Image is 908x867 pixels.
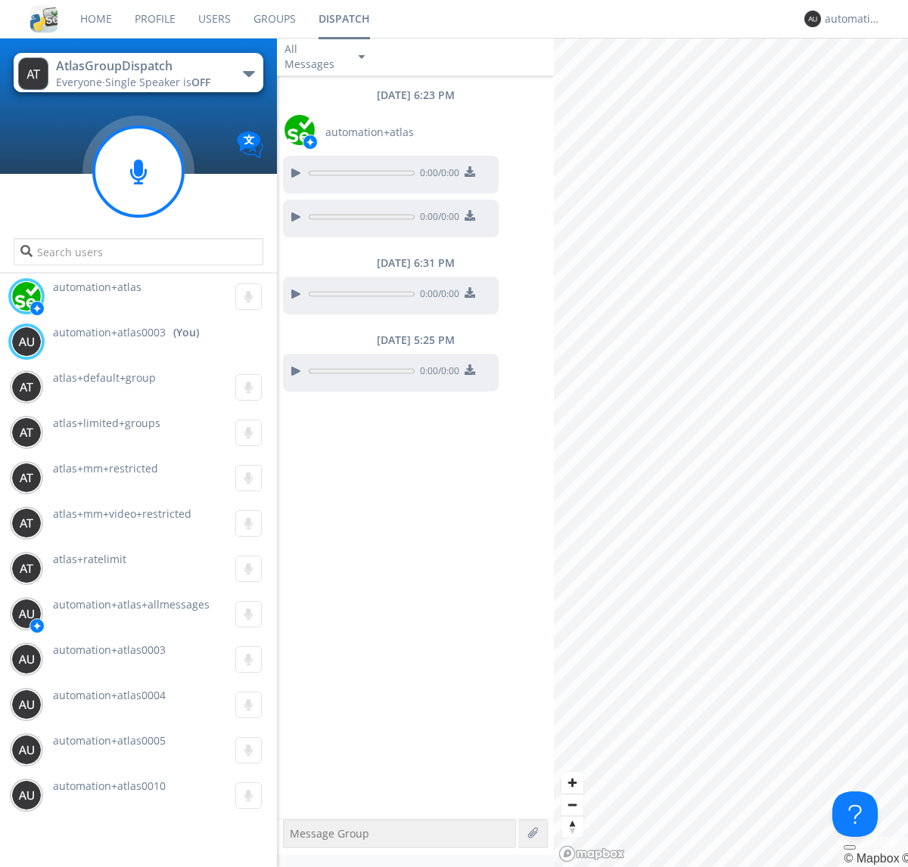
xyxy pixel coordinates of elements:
span: automation+atlas0004 [53,688,166,702]
div: (You) [173,325,199,340]
img: 373638.png [11,644,42,674]
iframe: Toggle Customer Support [832,791,878,837]
input: Search users [14,238,263,265]
div: Everyone · [56,75,226,90]
img: download media button [465,210,475,221]
span: atlas+limited+groups [53,416,160,430]
div: [DATE] 6:31 PM [277,255,554,271]
button: Zoom in [561,772,583,794]
div: [DATE] 6:23 PM [277,88,554,103]
img: 373638.png [11,689,42,720]
span: automation+atlas0003 [53,325,166,340]
span: atlas+mm+restricted [53,461,158,475]
span: 0:00 / 0:00 [415,210,459,227]
button: Toggle attribution [844,845,856,850]
img: 373638.png [11,508,42,538]
div: automation+atlas0003 [825,11,882,26]
span: automation+atlas0005 [53,733,166,748]
img: 373638.png [18,57,48,90]
img: 373638.png [11,327,42,357]
img: download media button [465,287,475,298]
img: download media button [465,166,475,177]
a: Mapbox [844,852,899,865]
button: Zoom out [561,794,583,816]
img: Translation enabled [237,132,263,158]
span: automation+atlas+allmessages [53,597,210,612]
span: Reset bearing to north [561,816,583,838]
button: Reset bearing to north [561,816,583,838]
button: AtlasGroupDispatchEveryone·Single Speaker isOFF [14,53,263,92]
img: cddb5a64eb264b2086981ab96f4c1ba7 [30,5,58,33]
img: 373638.png [11,735,42,765]
img: download media button [465,364,475,375]
img: 373638.png [11,553,42,584]
img: 373638.png [11,780,42,810]
img: d2d01cd9b4174d08988066c6d424eccd [11,281,42,311]
img: 373638.png [804,11,821,27]
span: automation+atlas [325,125,414,140]
div: [DATE] 5:25 PM [277,333,554,348]
span: automation+atlas0003 [53,643,166,657]
span: OFF [191,75,210,89]
img: 373638.png [11,372,42,402]
span: 0:00 / 0:00 [415,166,459,183]
span: atlas+mm+video+restricted [53,506,191,521]
img: 373638.png [11,463,42,493]
div: AtlasGroupDispatch [56,57,226,75]
span: automation+atlas [53,280,141,294]
img: caret-down-sm.svg [359,55,365,59]
span: atlas+ratelimit [53,552,126,566]
span: Zoom out [561,794,583,816]
img: d2d01cd9b4174d08988066c6d424eccd [285,115,315,145]
span: 0:00 / 0:00 [415,287,459,304]
div: All Messages [285,42,345,72]
span: Single Speaker is [105,75,210,89]
a: Mapbox logo [558,845,625,862]
span: 0:00 / 0:00 [415,364,459,381]
img: 373638.png [11,417,42,447]
span: automation+atlas0010 [53,779,166,793]
img: 373638.png [11,599,42,629]
span: atlas+default+group [53,370,156,385]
